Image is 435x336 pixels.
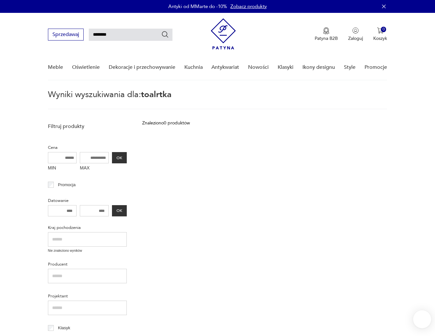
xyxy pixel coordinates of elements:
[80,163,109,174] label: MAX
[352,27,359,34] img: Ikonka użytkownika
[48,91,387,109] p: Wyniki wyszukiwania dla:
[278,55,293,80] a: Klasyki
[315,27,338,41] button: Patyna B2B
[373,35,387,41] p: Koszyk
[48,144,127,151] p: Cena
[48,248,127,253] p: Nie znaleziono wyników
[373,27,387,41] button: 0Koszyk
[168,3,227,10] p: Antyki od MMarte do -10%
[302,55,335,80] a: Ikony designu
[323,27,329,34] img: Ikona medalu
[161,31,169,38] button: Szukaj
[48,293,127,300] p: Projektant
[377,27,384,34] img: Ikona koszyka
[365,55,387,80] a: Promocje
[48,197,127,204] p: Datowanie
[413,310,431,328] iframe: Smartsupp widget button
[48,29,84,41] button: Sprzedawaj
[112,152,127,163] button: OK
[348,27,363,41] button: Zaloguj
[344,55,356,80] a: Style
[48,55,63,80] a: Meble
[211,18,236,50] img: Patyna - sklep z meblami i dekoracjami vintage
[72,55,100,80] a: Oświetlenie
[48,261,127,268] p: Producent
[315,27,338,41] a: Ikona medaluPatyna B2B
[58,181,76,188] p: Promocja
[184,55,203,80] a: Kuchnia
[211,55,239,80] a: Antykwariat
[381,27,386,32] div: 0
[48,123,127,130] p: Filtruj produkty
[109,55,175,80] a: Dekoracje i przechowywanie
[248,55,269,80] a: Nowości
[112,205,127,216] button: OK
[141,89,171,100] span: toalrtka
[142,120,190,127] div: Znaleziono 0 produktów
[48,33,84,37] a: Sprzedawaj
[48,163,77,174] label: MIN
[58,324,70,331] p: Klasyk
[315,35,338,41] p: Patyna B2B
[230,3,267,10] a: Zobacz produkty
[48,224,127,231] p: Kraj pochodzenia
[348,35,363,41] p: Zaloguj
